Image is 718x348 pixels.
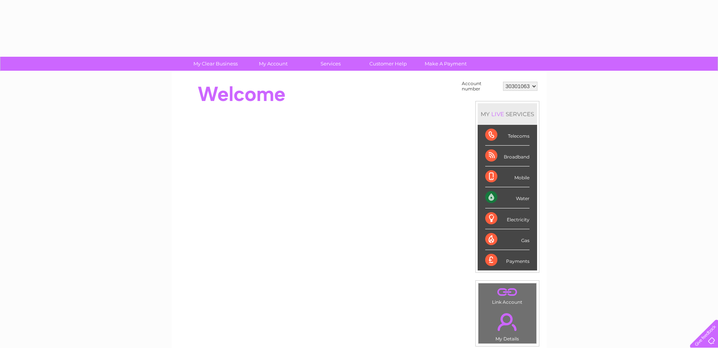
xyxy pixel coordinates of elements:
[485,125,530,146] div: Telecoms
[414,57,477,71] a: Make A Payment
[460,79,501,93] td: Account number
[478,307,537,344] td: My Details
[357,57,419,71] a: Customer Help
[485,146,530,166] div: Broadband
[299,57,362,71] a: Services
[242,57,304,71] a: My Account
[478,103,537,125] div: MY SERVICES
[480,285,534,298] a: .
[485,250,530,270] div: Payments
[184,57,247,71] a: My Clear Business
[485,208,530,229] div: Electricity
[480,309,534,335] a: .
[478,283,537,307] td: Link Account
[490,110,506,118] div: LIVE
[485,166,530,187] div: Mobile
[485,229,530,250] div: Gas
[485,187,530,208] div: Water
